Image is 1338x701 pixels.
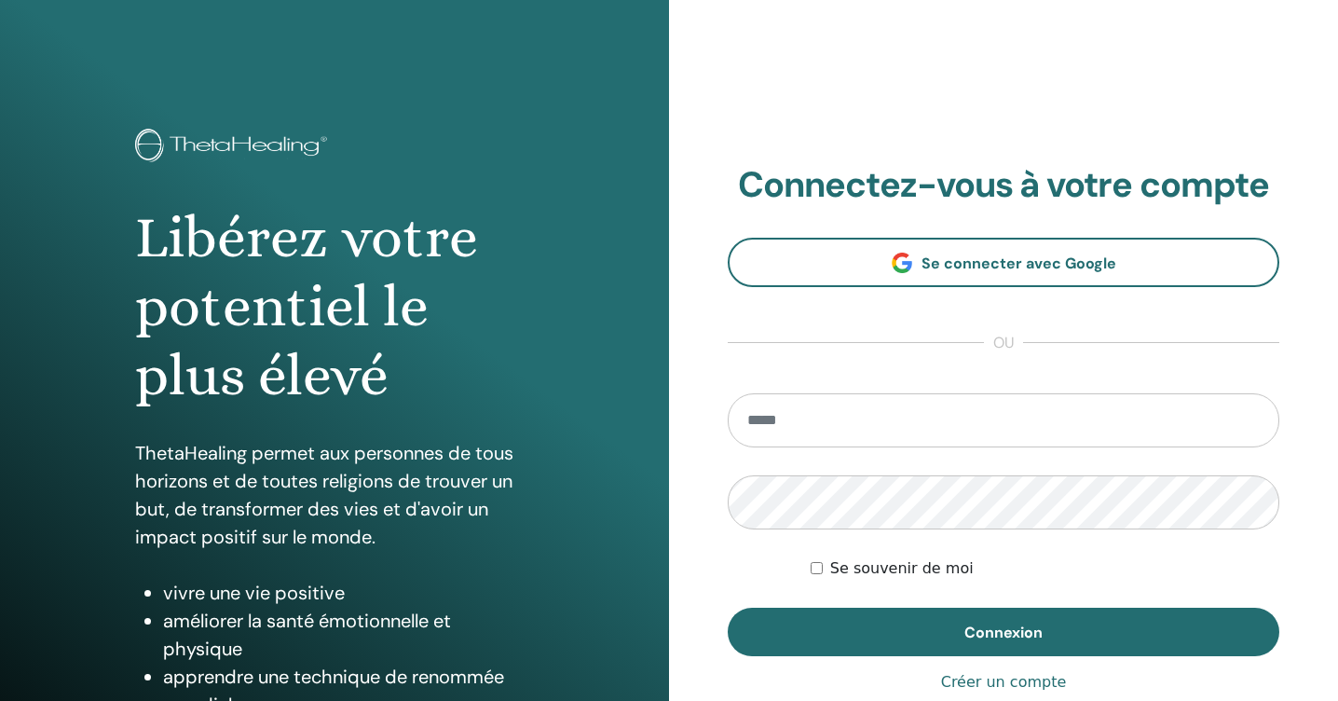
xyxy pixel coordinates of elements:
span: Se connecter avec Google [922,254,1116,273]
span: ou [984,332,1023,354]
h1: Libérez votre potentiel le plus élevé [135,203,535,411]
div: Keep me authenticated indefinitely or until I manually logout [811,557,1279,580]
a: Créer un compte [941,671,1067,694]
span: Connexion [964,623,1043,642]
p: ThetaHealing permet aux personnes de tous horizons et de toutes religions de trouver un but, de t... [135,439,535,551]
button: Connexion [728,608,1279,656]
h2: Connectez-vous à votre compte [728,164,1279,207]
li: vivre une vie positive [163,579,535,607]
label: Se souvenir de moi [830,557,974,580]
a: Se connecter avec Google [728,238,1279,287]
li: améliorer la santé émotionnelle et physique [163,607,535,663]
